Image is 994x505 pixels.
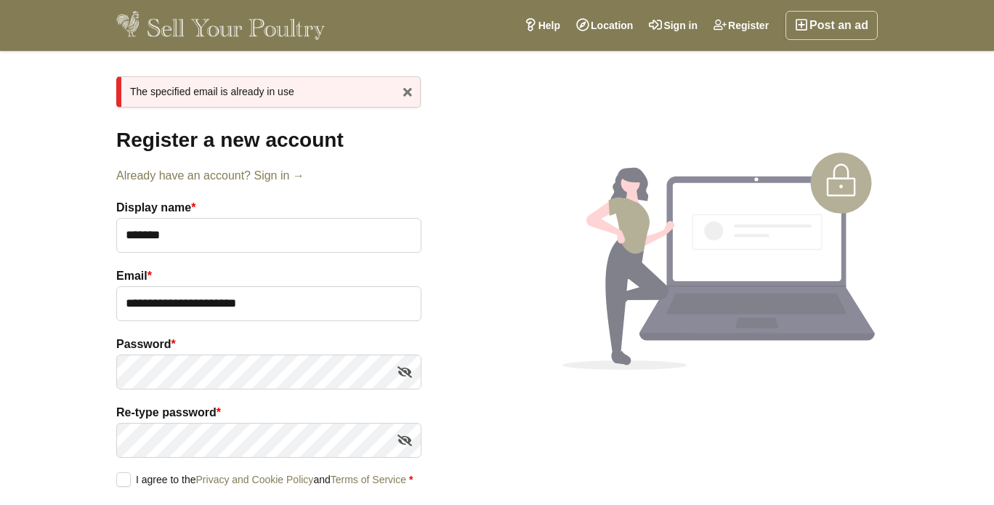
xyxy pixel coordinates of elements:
[394,429,416,451] a: Show/hide password
[394,361,416,383] a: Show/hide password
[116,128,421,153] h1: Register a new account
[785,11,878,40] a: Post an ad
[116,199,421,217] label: Display name
[706,11,777,40] a: Register
[116,11,325,40] img: Sell Your Poultry
[116,404,421,421] label: Re-type password
[568,11,641,40] a: Location
[331,474,406,485] a: Terms of Service
[516,11,568,40] a: Help
[397,81,419,102] a: x
[116,472,413,485] label: I agree to the and
[196,474,314,485] a: Privacy and Cookie Policy
[116,267,421,285] label: Email
[116,76,421,108] div: The specified email is already in use
[116,336,421,353] label: Password
[116,167,421,185] a: Already have an account? Sign in →
[641,11,706,40] a: Sign in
